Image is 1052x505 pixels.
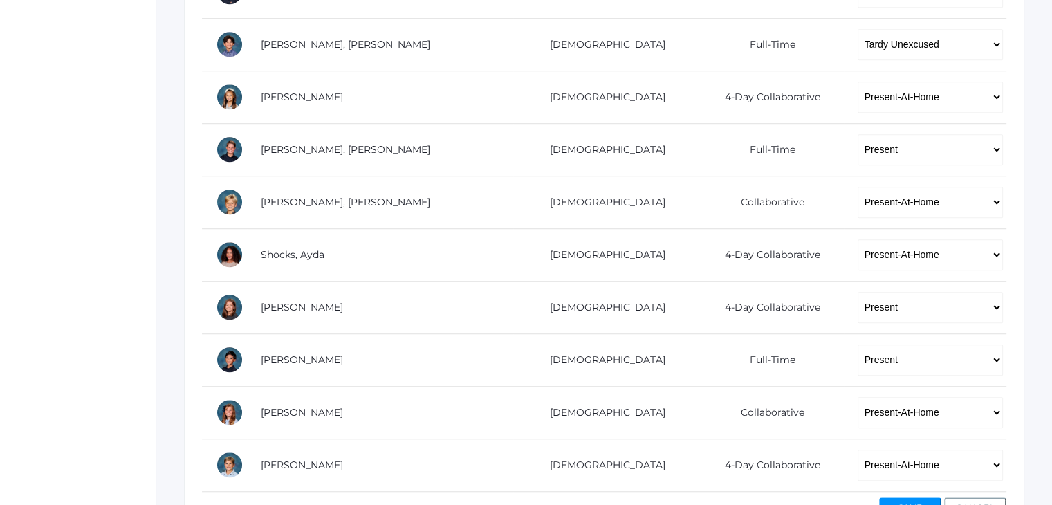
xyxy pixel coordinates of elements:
td: 4-Day Collaborative [692,281,843,333]
td: [DEMOGRAPHIC_DATA] [513,439,692,491]
a: [PERSON_NAME] [261,301,343,313]
td: [DEMOGRAPHIC_DATA] [513,71,692,123]
td: Collaborative [692,386,843,439]
a: [PERSON_NAME] [261,91,343,103]
td: [DEMOGRAPHIC_DATA] [513,333,692,386]
td: [DEMOGRAPHIC_DATA] [513,123,692,176]
div: Levi Sergey [216,188,243,216]
div: Zade Wilson [216,451,243,479]
div: Matteo Soratorio [216,346,243,374]
td: Full-Time [692,18,843,71]
td: [DEMOGRAPHIC_DATA] [513,228,692,281]
a: [PERSON_NAME], [PERSON_NAME] [261,38,430,50]
a: [PERSON_NAME] [261,353,343,366]
a: [PERSON_NAME], [PERSON_NAME] [261,143,430,156]
a: [PERSON_NAME] [261,459,343,471]
div: Arielle White [216,398,243,426]
td: Full-Time [692,123,843,176]
td: [DEMOGRAPHIC_DATA] [513,386,692,439]
div: Ayla Smith [216,293,243,321]
a: [PERSON_NAME] [261,406,343,419]
td: Full-Time [692,333,843,386]
a: Shocks, Ayda [261,248,324,261]
td: [DEMOGRAPHIC_DATA] [513,18,692,71]
td: 4-Day Collaborative [692,228,843,281]
td: [DEMOGRAPHIC_DATA] [513,176,692,228]
td: [DEMOGRAPHIC_DATA] [513,281,692,333]
div: Ryder Roberts [216,136,243,163]
td: 4-Day Collaborative [692,439,843,491]
div: Hudson Purser [216,30,243,58]
div: Ayda Shocks [216,241,243,268]
div: Reagan Reynolds [216,83,243,111]
td: 4-Day Collaborative [692,71,843,123]
td: Collaborative [692,176,843,228]
a: [PERSON_NAME], [PERSON_NAME] [261,196,430,208]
